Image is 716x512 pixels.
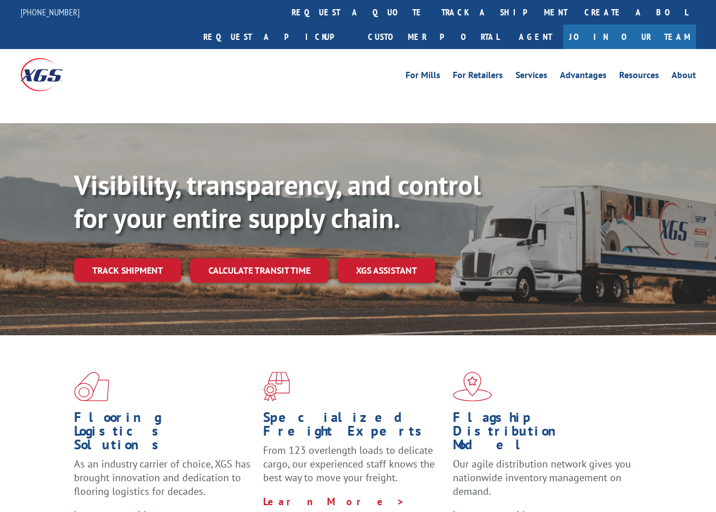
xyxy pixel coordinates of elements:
[74,457,251,498] span: As an industry carrier of choice, XGS has brought innovation and dedication to flooring logistics...
[74,411,255,457] h1: Flooring Logistics Solutions
[453,457,631,498] span: Our agile distribution network gives you nationwide inventory management on demand.
[74,167,481,235] b: Visibility, transparency, and control for your entire supply chain.
[508,25,563,49] a: Agent
[453,372,492,401] img: xgs-icon-flagship-distribution-model-red
[453,71,503,83] a: For Retailers
[338,258,435,283] a: XGS ASSISTANT
[263,444,444,494] p: From 123 overlength loads to delicate cargo, our experienced staff knows the best way to move you...
[263,411,444,444] h1: Specialized Freight Experts
[453,411,633,457] h1: Flagship Distribution Model
[672,71,696,83] a: About
[263,495,405,508] a: Learn More >
[190,258,329,283] a: Calculate transit time
[195,25,359,49] a: Request a pickup
[560,71,607,83] a: Advantages
[619,71,659,83] a: Resources
[74,258,181,282] a: Track shipment
[563,25,696,49] a: Join Our Team
[21,6,80,18] a: [PHONE_NUMBER]
[515,71,547,83] a: Services
[74,372,109,401] img: xgs-icon-total-supply-chain-intelligence-red
[263,372,290,401] img: xgs-icon-focused-on-flooring-red
[359,25,508,49] a: Customer Portal
[406,71,440,83] a: For Mills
